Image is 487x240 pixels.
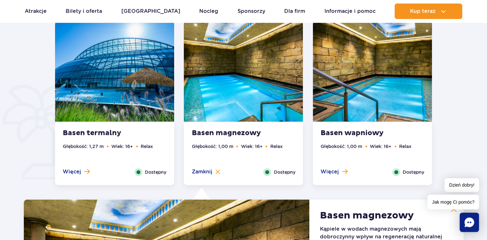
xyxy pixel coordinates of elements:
button: Zamknij [192,168,220,175]
h2: Basen magnezowy [320,210,414,221]
button: Kup teraz [395,4,462,19]
button: Więcej [321,168,348,175]
span: Więcej [321,168,339,175]
strong: Basen wapniowy [321,129,398,138]
span: Dzień dobry! [445,178,479,192]
a: Sponsorzy [238,4,265,19]
li: Relax [270,143,282,150]
button: Więcej [63,168,90,175]
strong: Basen termalny [63,129,141,138]
li: Głębokość: 1,27 m [63,143,104,150]
li: Głębokość: 1,00 m [192,143,233,150]
a: [GEOGRAPHIC_DATA] [121,4,180,19]
a: Bilety i oferta [66,4,102,19]
span: Dostępny [274,169,295,176]
span: Jak mogę Ci pomóc? [427,195,479,209]
li: Głębokość: 1,00 m [321,143,362,150]
a: Nocleg [199,4,218,19]
div: Chat [460,213,479,232]
img: Thermal pool [55,21,174,122]
li: Relax [141,143,153,150]
li: Wiek: 16+ [241,143,262,150]
a: Informacje i pomoc [324,4,376,19]
span: Dostępny [403,169,424,176]
li: Wiek: 16+ [111,143,133,150]
li: Wiek: 16+ [370,143,391,150]
span: Zamknij [192,168,212,175]
span: Więcej [63,168,81,175]
span: Dostępny [145,169,166,176]
strong: Basen magnezowy [192,129,269,138]
img: Magnesium Pool [184,21,303,122]
span: Kup teraz [410,8,435,14]
li: Relax [399,143,411,150]
a: Dla firm [284,4,305,19]
a: Atrakcje [25,4,47,19]
img: Calcium Pool [313,21,432,122]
